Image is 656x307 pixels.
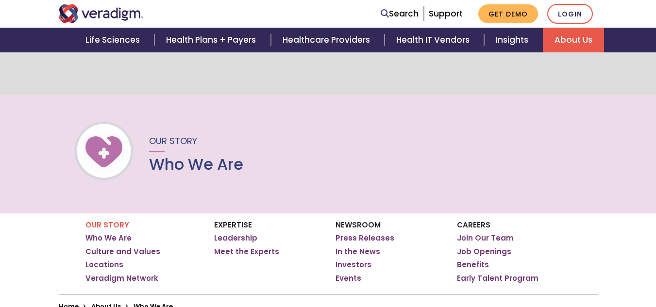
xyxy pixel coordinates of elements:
[74,28,154,52] a: Life Sciences
[336,247,380,257] a: In the News
[457,260,489,270] a: Benefits
[484,28,543,52] a: Insights
[214,233,257,243] a: Leadership
[478,4,538,23] a: Get Demo
[149,135,197,147] span: Our Story
[547,4,593,24] a: Login
[149,155,243,174] h1: Who We Are
[429,8,463,19] a: Support
[85,247,160,257] a: Culture and Values
[85,233,132,243] a: Who We Are
[85,260,123,270] a: Locations
[457,247,511,257] a: Job Openings
[85,274,158,283] a: Veradigm Network
[271,28,385,52] a: Healthcare Providers
[457,274,538,283] a: Early Talent Program
[381,7,419,20] a: Search
[154,28,270,52] a: Health Plans + Payers
[336,233,394,243] a: Press Releases
[457,233,514,243] a: Join Our Team
[336,274,361,283] a: Events
[214,247,279,257] a: Meet the Experts
[543,28,604,52] a: About Us
[385,28,484,52] a: Health IT Vendors
[336,260,371,270] a: Investors
[59,4,144,23] img: Veradigm logo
